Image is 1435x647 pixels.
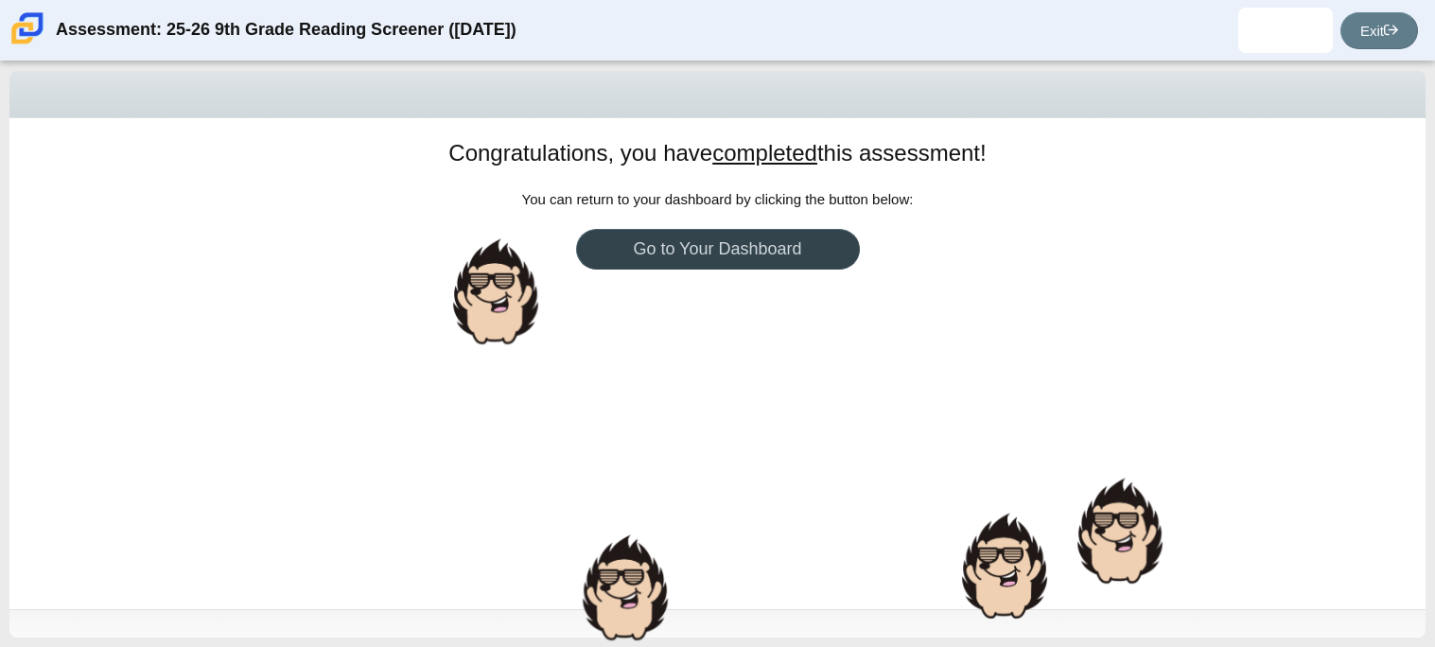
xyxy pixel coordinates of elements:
img: sofiya.mares.KDUS3l [1270,15,1301,45]
a: Go to Your Dashboard [576,229,860,270]
a: Carmen School of Science & Technology [8,35,47,51]
u: completed [712,140,817,166]
span: You can return to your dashboard by clicking the button below: [522,191,914,207]
h1: Congratulations, you have this assessment! [448,137,986,169]
img: Carmen School of Science & Technology [8,9,47,48]
div: Assessment: 25-26 9th Grade Reading Screener ([DATE]) [56,8,516,53]
a: Exit [1340,12,1418,49]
